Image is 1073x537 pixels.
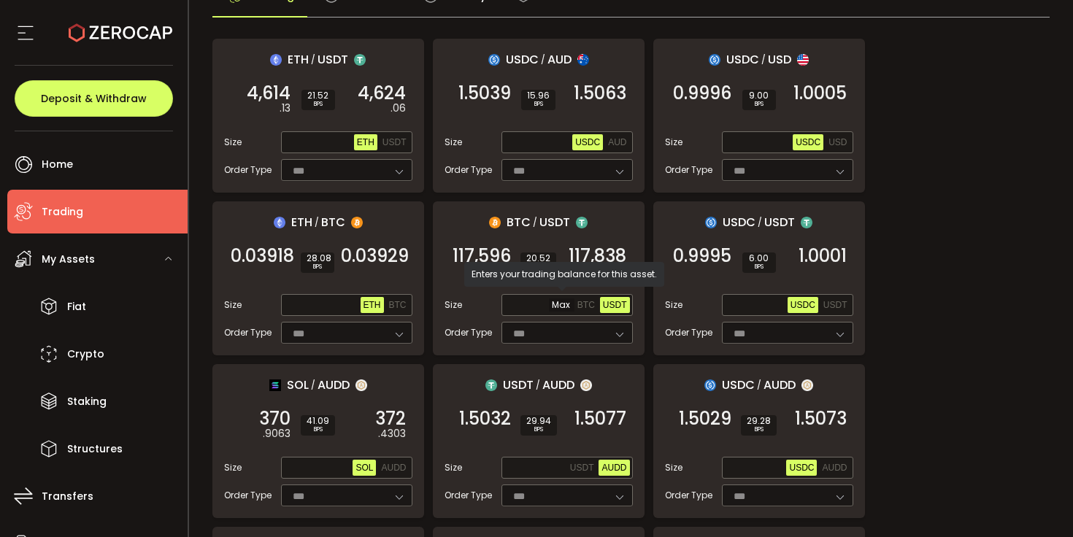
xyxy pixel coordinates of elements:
span: ETH [357,137,374,147]
span: USDT [318,50,348,69]
span: BTC [577,300,595,310]
span: 15.96 [527,91,550,100]
span: USDT [539,213,570,231]
img: usdt_portfolio.svg [801,217,812,228]
button: USDT [380,134,409,150]
span: ETH [291,213,312,231]
span: Staking [67,391,107,412]
span: 29.94 [526,417,551,425]
img: usdc_portfolio.svg [709,54,720,66]
span: Size [665,298,682,312]
img: usdc_portfolio.svg [488,54,500,66]
button: AUDD [378,460,409,476]
button: USDC [786,460,817,476]
span: Transfers [42,486,93,507]
i: BPS [307,263,328,271]
span: 21.52 [307,91,329,100]
span: Trading [42,201,83,223]
button: BTC [386,297,409,313]
img: eth_portfolio.svg [270,54,282,66]
img: usdc_portfolio.svg [704,379,716,391]
em: / [761,53,766,66]
em: .06 [391,101,406,116]
span: Order Type [224,489,272,502]
span: USDT [570,463,594,473]
button: ETH [361,297,384,313]
img: zuPXiwguUFiBOIQyqLOiXsnnNitlx7q4LCwEbLHADjIpTka+Lip0HH8D0VTrd02z+wEAAAAASUVORK5CYII= [580,379,592,391]
button: SOL [353,460,376,476]
em: / [533,216,537,229]
span: 1.5073 [795,412,847,426]
em: .13 [280,101,291,116]
span: 0.9995 [673,249,731,263]
span: SOL [287,376,309,394]
span: Size [445,136,462,149]
button: USDC [572,134,603,150]
em: / [315,216,319,229]
i: BPS [307,100,329,109]
span: Max [549,298,574,312]
button: USDT [600,297,630,313]
img: btc_portfolio.svg [351,217,363,228]
span: 41.09 [307,417,329,425]
i: BPS [307,425,329,434]
span: AUDD [542,376,574,394]
span: 1.0001 [799,249,847,263]
span: 1.0005 [793,86,847,101]
span: 370 [259,412,291,426]
span: USDC [791,300,815,310]
em: / [311,53,315,66]
span: USDC [575,137,600,147]
img: usdt_portfolio.svg [485,379,497,391]
span: Home [42,154,73,175]
span: 1.5029 [679,412,731,426]
img: usdc_portfolio.svg [705,217,717,228]
span: 28.08 [307,254,328,263]
img: usdt_portfolio.svg [576,217,588,228]
span: ETH [364,300,381,310]
span: USDT [503,376,534,394]
em: / [758,216,762,229]
span: ETH [288,50,309,69]
button: BTC [574,297,598,313]
img: aud_portfolio.svg [577,54,589,66]
span: 117,596 [453,249,511,263]
span: AUD [547,50,572,69]
span: Order Type [665,489,712,502]
span: AUD [608,137,626,147]
span: AUDD [601,463,626,473]
span: Size [224,461,242,474]
span: My Assets [42,249,95,270]
img: zuPXiwguUFiBOIQyqLOiXsnnNitlx7q4LCwEbLHADjIpTka+Lip0HH8D0VTrd02z+wEAAAAASUVORK5CYII= [801,379,813,391]
i: BPS [526,425,551,434]
img: usdt_portfolio.svg [354,54,366,66]
span: Fiat [67,296,86,317]
span: BTC [321,213,345,231]
em: .4303 [378,426,406,441]
span: 117,838 [569,249,626,263]
span: 4,614 [247,86,291,101]
span: Order Type [445,326,492,339]
span: AUDD [381,463,406,473]
span: USDT [764,213,795,231]
i: BPS [748,263,770,271]
span: 1.5039 [458,86,511,101]
span: Size [224,136,242,149]
span: 29.28 [747,417,771,425]
button: AUDD [599,460,629,476]
span: AUDD [318,376,350,394]
span: Size [445,461,462,474]
button: Deposit & Withdraw [15,80,173,117]
em: / [536,379,540,392]
span: 0.03918 [231,249,294,263]
span: 372 [375,412,406,426]
span: USDT [603,300,627,310]
img: btc_portfolio.svg [489,217,501,228]
span: 4,624 [358,86,406,101]
span: AUDD [764,376,796,394]
span: Size [445,298,462,312]
span: BTC [389,300,407,310]
span: USDC [722,376,755,394]
div: Chat Widget [899,379,1073,537]
span: USDT [823,300,847,310]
